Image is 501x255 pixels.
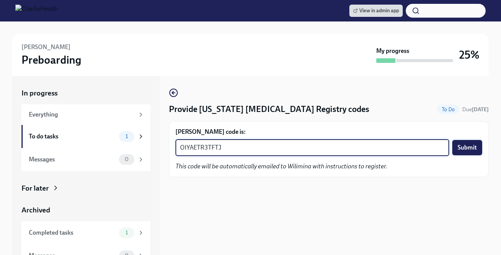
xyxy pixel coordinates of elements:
a: View in admin app [349,5,403,17]
h4: Provide [US_STATE] [MEDICAL_DATA] Registry codes [169,104,369,115]
a: Everything [21,104,150,125]
img: CharlieHealth [15,5,58,17]
span: 0 [120,156,133,162]
div: Completed tasks [29,229,116,237]
label: [PERSON_NAME] code is: [175,128,482,136]
span: August 19th, 2025 08:00 [462,106,489,113]
span: 1 [121,230,132,235]
a: In progress [21,88,150,98]
strong: [DATE] [472,106,489,113]
em: This code will be automatically emailed to Wilimina with instructions to register. [175,163,387,170]
div: To do tasks [29,132,116,141]
a: To do tasks1 [21,125,150,148]
span: Due [462,106,489,113]
span: To Do [437,107,459,112]
textarea: OIYAETR3TFTJ [180,143,445,152]
a: Completed tasks1 [21,221,150,244]
a: Messages0 [21,148,150,171]
span: Submit [458,144,477,151]
h6: [PERSON_NAME] [21,43,71,51]
h3: Preboarding [21,53,81,67]
div: Messages [29,155,116,164]
a: Archived [21,205,150,215]
h3: 25% [459,48,480,62]
span: 1 [121,133,132,139]
button: Submit [452,140,482,155]
span: View in admin app [353,7,399,15]
strong: My progress [376,47,409,55]
div: Everything [29,110,134,119]
a: For later [21,183,150,193]
div: For later [21,183,49,193]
